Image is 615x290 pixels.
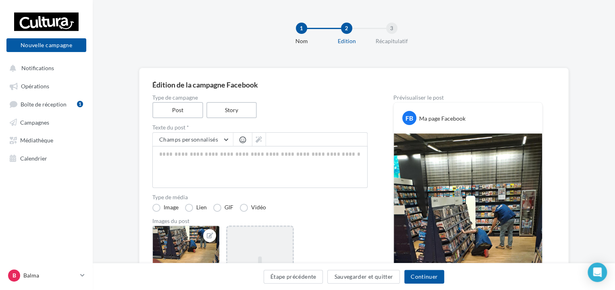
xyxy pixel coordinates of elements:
[404,270,444,284] button: Continuer
[12,271,16,280] span: B
[264,270,323,284] button: Étape précédente
[153,133,233,146] button: Champs personnalisés
[402,111,416,125] div: FB
[393,95,542,100] div: Prévisualiser le post
[276,37,327,45] div: Nom
[5,61,85,75] button: Notifications
[321,37,372,45] div: Edition
[20,119,49,125] span: Campagnes
[5,150,88,165] a: Calendrier
[152,218,368,224] div: Images du post
[152,125,368,130] label: Texte du post *
[386,23,397,34] div: 3
[366,37,418,45] div: Récapitulatif
[5,78,88,93] a: Opérations
[77,101,83,107] div: 1
[296,23,307,34] div: 1
[185,204,207,212] label: Lien
[152,204,179,212] label: Image
[5,115,88,129] a: Campagnes
[240,204,266,212] label: Vidéo
[5,132,88,147] a: Médiathèque
[152,194,368,200] label: Type de média
[21,65,54,71] span: Notifications
[5,96,88,111] a: Boîte de réception1
[21,100,66,107] span: Boîte de réception
[20,154,47,161] span: Calendrier
[327,270,400,284] button: Sauvegarder et quitter
[588,263,607,282] div: Open Intercom Messenger
[21,83,49,90] span: Opérations
[152,102,203,118] label: Post
[419,115,465,123] div: Ma page Facebook
[23,271,77,280] p: Balma
[6,38,86,52] button: Nouvelle campagne
[341,23,352,34] div: 2
[152,81,555,88] div: Édition de la campagne Facebook
[206,102,257,118] label: Story
[20,137,53,144] span: Médiathèque
[159,136,218,143] span: Champs personnalisés
[213,204,233,212] label: GIF
[6,268,86,283] a: B Balma
[152,95,368,100] label: Type de campagne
